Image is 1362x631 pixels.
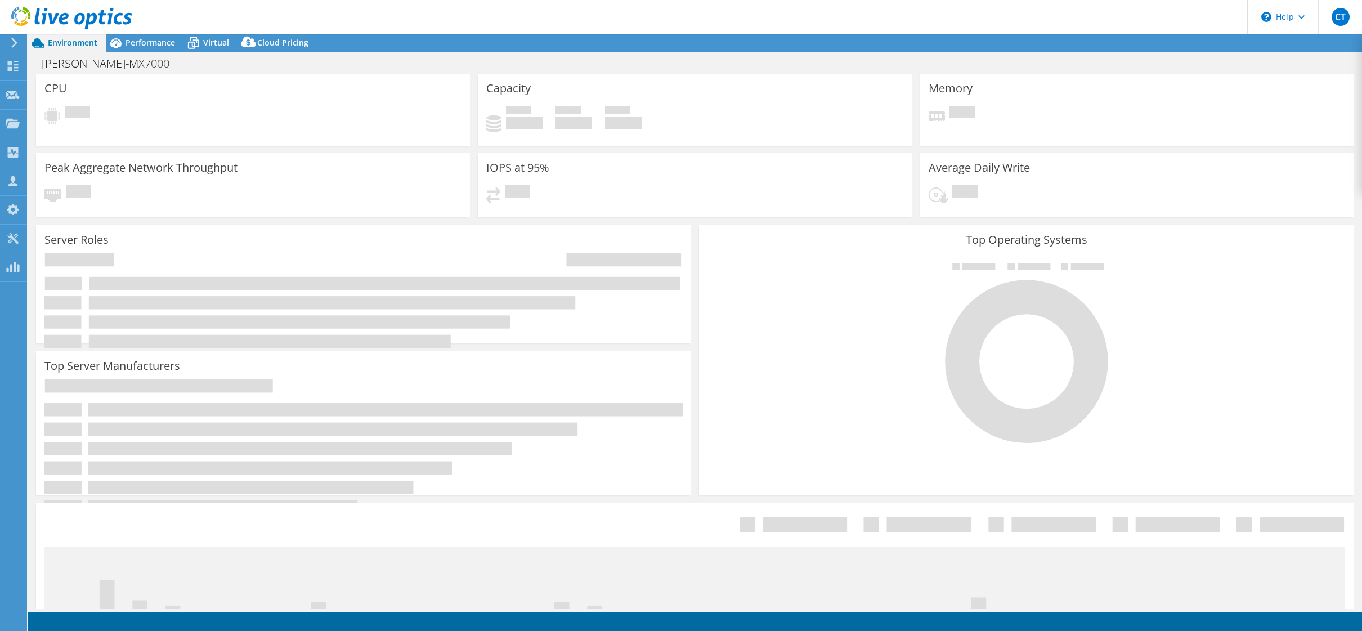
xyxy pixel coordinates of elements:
h3: Server Roles [44,234,109,246]
span: Pending [952,185,978,200]
span: Pending [65,106,90,121]
span: Used [506,106,531,117]
h3: Average Daily Write [929,162,1030,174]
h3: Top Operating Systems [707,234,1346,246]
span: Performance [126,37,175,48]
span: CT [1332,8,1350,26]
span: Virtual [203,37,229,48]
span: Total [605,106,630,117]
h3: Peak Aggregate Network Throughput [44,162,238,174]
span: Pending [505,185,530,200]
h3: Capacity [486,82,531,95]
h4: 0 GiB [555,117,592,129]
span: Free [555,106,581,117]
h4: 0 GiB [605,117,642,129]
span: Environment [48,37,97,48]
svg: \n [1261,12,1271,22]
h4: 0 GiB [506,117,543,129]
h3: Top Server Manufacturers [44,360,180,372]
span: Pending [949,106,975,121]
h3: IOPS at 95% [486,162,549,174]
span: Cloud Pricing [257,37,308,48]
h3: CPU [44,82,67,95]
h3: Memory [929,82,973,95]
h1: [PERSON_NAME]-MX7000 [37,57,187,70]
span: Pending [66,185,91,200]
